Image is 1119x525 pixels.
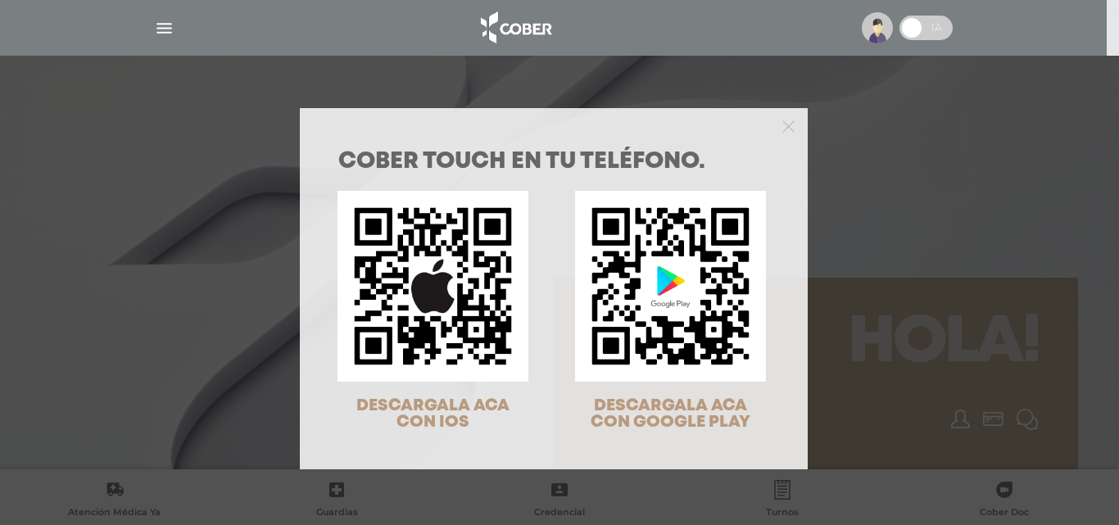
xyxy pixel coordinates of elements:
img: qr-code [575,191,766,382]
span: DESCARGALA ACA CON GOOGLE PLAY [591,398,750,430]
span: DESCARGALA ACA CON IOS [356,398,510,430]
h1: COBER TOUCH en tu teléfono. [338,151,769,174]
img: qr-code [338,191,528,382]
button: Close [782,118,795,133]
